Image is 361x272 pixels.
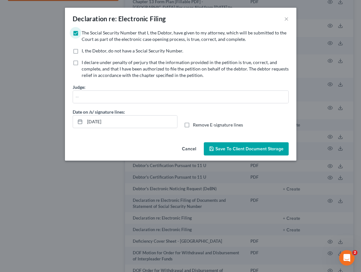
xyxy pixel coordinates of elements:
span: 2 [352,250,357,255]
label: Judge: [73,84,86,90]
label: Date on /s/ signature lines: [73,108,125,115]
iframe: Intercom live chat [339,250,355,266]
input: MM/DD/YYYY [85,116,177,128]
span: Save to Client Document Storage [215,146,284,152]
button: × [284,15,289,23]
span: I declare under penalty of perjury that the information provided in the petition is true, correct... [82,60,289,78]
span: I, the Debtor, do not have a Social Security Number. [82,48,183,53]
div: Declaration re: Electronic Filing [73,14,166,23]
span: The Social Security Number that I, the Debtor, have given to my attorney, which will be submitted... [82,30,286,42]
input: -- [73,91,288,103]
button: Save to Client Document Storage [204,142,289,156]
span: Remove E-signature lines [193,122,243,127]
button: Cancel [177,143,201,156]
